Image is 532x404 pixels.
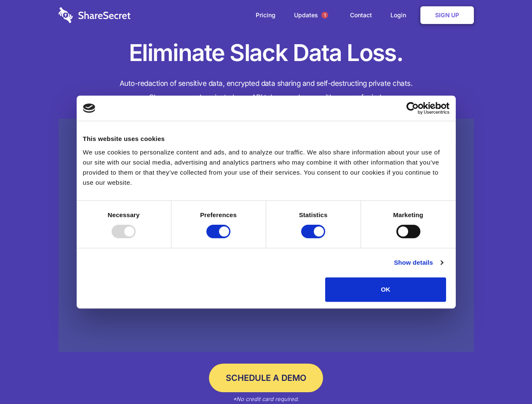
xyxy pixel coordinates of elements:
em: *No credit card required. [233,396,299,402]
a: Sign Up [420,6,474,24]
strong: Preferences [200,211,237,218]
div: We use cookies to personalize content and ads, and to analyze our traffic. We also share informat... [83,147,449,188]
a: Pricing [247,2,284,28]
button: OK [325,277,446,302]
h4: Auto-redaction of sensitive data, encrypted data sharing and self-destructing private chats. Shar... [59,77,474,104]
a: Schedule a Demo [209,364,323,392]
img: logo [83,104,96,113]
a: Usercentrics Cookiebot - opens in a new window [376,102,449,114]
strong: Marketing [393,211,423,218]
h1: Eliminate Slack Data Loss. [59,38,474,68]
a: Wistia video thumbnail [59,119,474,352]
a: Login [382,2,419,28]
strong: Statistics [299,211,328,218]
div: This website uses cookies [83,134,449,144]
a: Show details [394,258,443,268]
span: 1 [321,12,328,19]
a: Contact [342,2,380,28]
img: logo-wordmark-white-trans-d4663122ce5f474addd5e946df7df03e33cb6a1c49d2221995e7729f52c070b2.svg [59,7,131,23]
strong: Necessary [108,211,140,218]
